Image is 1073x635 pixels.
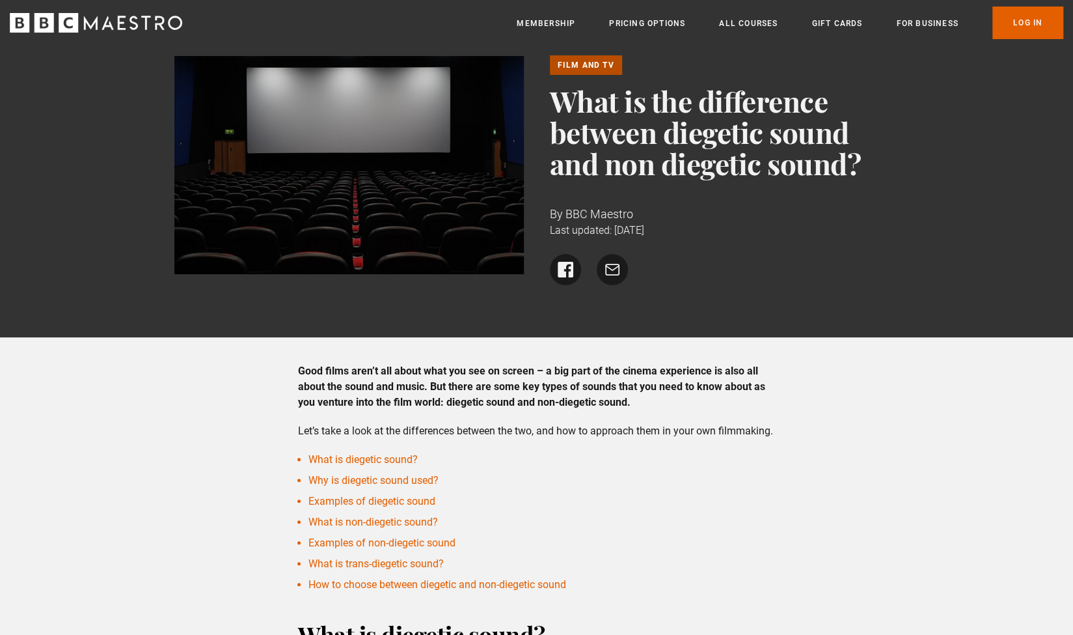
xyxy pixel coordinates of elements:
a: Why is diegetic sound used? [308,474,439,487]
svg: BBC Maestro [10,13,182,33]
a: How to choose between diegetic and non-diegetic sound [308,578,566,591]
time: Last updated: [DATE] [550,224,644,236]
a: For business [896,17,958,30]
a: Log In [992,7,1063,39]
a: What is non-diegetic sound? [308,516,438,528]
strong: Good films aren’t all about what you see on screen – a big part of the cinema experience is also ... [298,365,765,408]
a: Examples of diegetic sound [308,495,435,507]
a: Film and TV [550,55,622,75]
span: BBC Maestro [565,207,633,221]
a: Pricing Options [609,17,685,30]
img: an empty theatre [174,56,524,274]
a: Examples of non-diegetic sound [308,537,455,549]
a: What is diegetic sound? [308,453,418,466]
p: Let’s take a look at the differences between the two, and how to approach them in your own filmma... [298,423,775,439]
h1: What is the difference between diegetic sound and non diegetic sound? [550,85,899,179]
a: Membership [517,17,575,30]
a: What is trans-diegetic sound? [308,557,444,570]
span: By [550,207,563,221]
a: All Courses [719,17,778,30]
a: Gift Cards [811,17,862,30]
nav: Primary [517,7,1063,39]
